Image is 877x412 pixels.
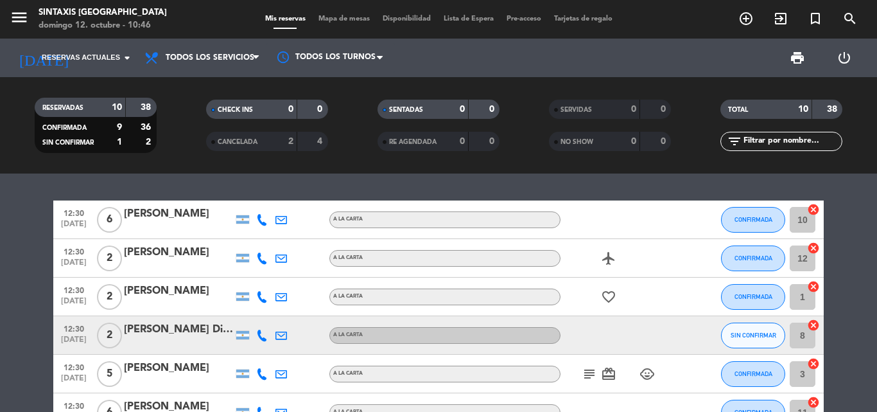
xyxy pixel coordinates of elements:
i: cancel [807,319,820,332]
div: domingo 12. octubre - 10:46 [39,19,167,32]
strong: 0 [631,137,636,146]
strong: 0 [661,137,668,146]
button: CONFIRMADA [721,246,785,271]
strong: 2 [288,137,293,146]
span: 12:30 [58,359,90,374]
strong: 0 [317,105,325,114]
span: A LA CARTA [333,217,363,222]
strong: 10 [798,105,808,114]
span: 5 [97,361,122,387]
span: 12:30 [58,321,90,336]
div: [PERSON_NAME] [124,283,233,300]
span: NO SHOW [560,139,593,145]
span: Tarjetas de regalo [548,15,619,22]
strong: 1 [117,138,122,147]
i: power_settings_new [837,50,852,66]
strong: 0 [460,137,465,146]
strong: 38 [141,103,153,112]
div: [PERSON_NAME] Di [PERSON_NAME] [124,321,233,338]
span: SENTADAS [389,107,423,113]
span: A LA CARTA [333,255,363,260]
span: Mapa de mesas [312,15,376,22]
div: [PERSON_NAME] [124,360,233,377]
button: CONFIRMADA [721,361,785,387]
span: CONFIRMADA [734,255,772,262]
span: 12:30 [58,282,90,297]
i: filter_list [727,134,742,149]
span: 12:30 [58,205,90,220]
input: Filtrar por nombre... [742,134,842,148]
button: CONFIRMADA [721,284,785,310]
span: SIN CONFIRMAR [42,139,94,146]
span: 6 [97,207,122,233]
span: [DATE] [58,374,90,389]
button: SIN CONFIRMAR [721,323,785,348]
i: child_care [639,366,655,382]
div: [PERSON_NAME] [124,206,233,222]
span: A LA CARTA [333,294,363,299]
span: Reservas actuales [42,52,120,64]
span: RE AGENDADA [389,139,437,145]
strong: 36 [141,123,153,132]
span: Lista de Espera [437,15,500,22]
strong: 0 [489,105,497,114]
i: subject [582,366,597,382]
strong: 2 [146,138,153,147]
span: 2 [97,284,122,310]
i: add_circle_outline [738,11,754,26]
span: [DATE] [58,220,90,235]
i: [DATE] [10,44,78,72]
strong: 10 [112,103,122,112]
i: cancel [807,280,820,293]
span: Todos los servicios [166,53,254,62]
strong: 0 [631,105,636,114]
span: Mis reservas [259,15,312,22]
i: turned_in_not [808,11,823,26]
strong: 0 [661,105,668,114]
i: favorite_border [601,289,616,305]
strong: 38 [827,105,840,114]
i: exit_to_app [773,11,788,26]
strong: 0 [288,105,293,114]
strong: 0 [489,137,497,146]
span: CONFIRMADA [734,370,772,377]
span: [DATE] [58,336,90,350]
span: 12:30 [58,244,90,258]
span: Pre-acceso [500,15,548,22]
i: menu [10,8,29,27]
span: TOTAL [728,107,748,113]
strong: 0 [460,105,465,114]
span: 2 [97,323,122,348]
span: RESERVADAS [42,105,83,111]
i: card_giftcard [601,366,616,382]
div: LOG OUT [821,39,867,77]
div: Sintaxis [GEOGRAPHIC_DATA] [39,6,167,19]
span: 2 [97,246,122,271]
span: A LA CARTA [333,332,363,337]
i: cancel [807,357,820,370]
span: A LA CARTA [333,371,363,376]
span: CONFIRMADA [734,216,772,223]
i: cancel [807,242,820,255]
button: CONFIRMADA [721,207,785,233]
span: print [790,50,805,66]
button: menu [10,8,29,31]
span: CONFIRMADA [42,125,87,131]
i: cancel [807,203,820,216]
i: search [842,11,858,26]
span: SERVIDAS [560,107,592,113]
strong: 4 [317,137,325,146]
i: arrow_drop_down [119,50,135,66]
i: airplanemode_active [601,251,616,266]
span: SIN CONFIRMAR [731,332,776,339]
strong: 9 [117,123,122,132]
span: CONFIRMADA [734,293,772,300]
span: Disponibilidad [376,15,437,22]
span: CHECK INS [218,107,253,113]
i: cancel [807,396,820,409]
span: [DATE] [58,297,90,312]
span: [DATE] [58,258,90,273]
span: CANCELADA [218,139,257,145]
div: [PERSON_NAME] [124,244,233,261]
